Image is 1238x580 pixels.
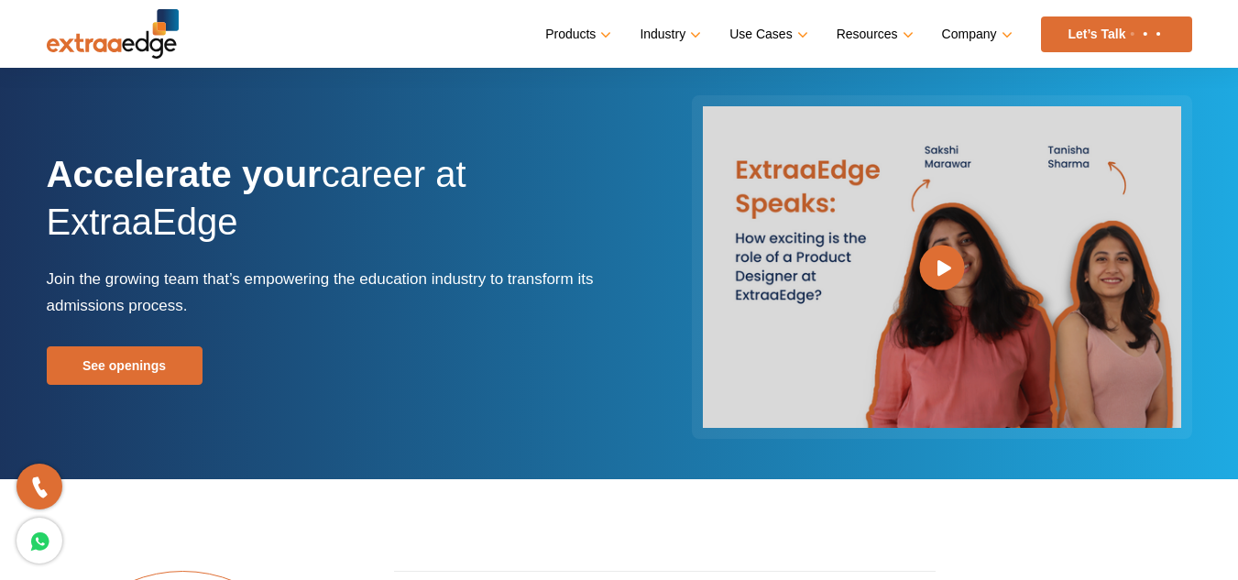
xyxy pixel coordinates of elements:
a: Resources [837,21,910,48]
h1: career at ExtraaEdge [47,150,606,266]
a: Industry [640,21,697,48]
a: See openings [47,346,203,385]
a: Use Cases [729,21,804,48]
p: Join the growing team that’s empowering the education industry to transform its admissions process. [47,266,606,319]
a: Company [942,21,1009,48]
strong: Accelerate your [47,154,322,194]
a: Let’s Talk [1041,16,1192,52]
a: Products [545,21,608,48]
